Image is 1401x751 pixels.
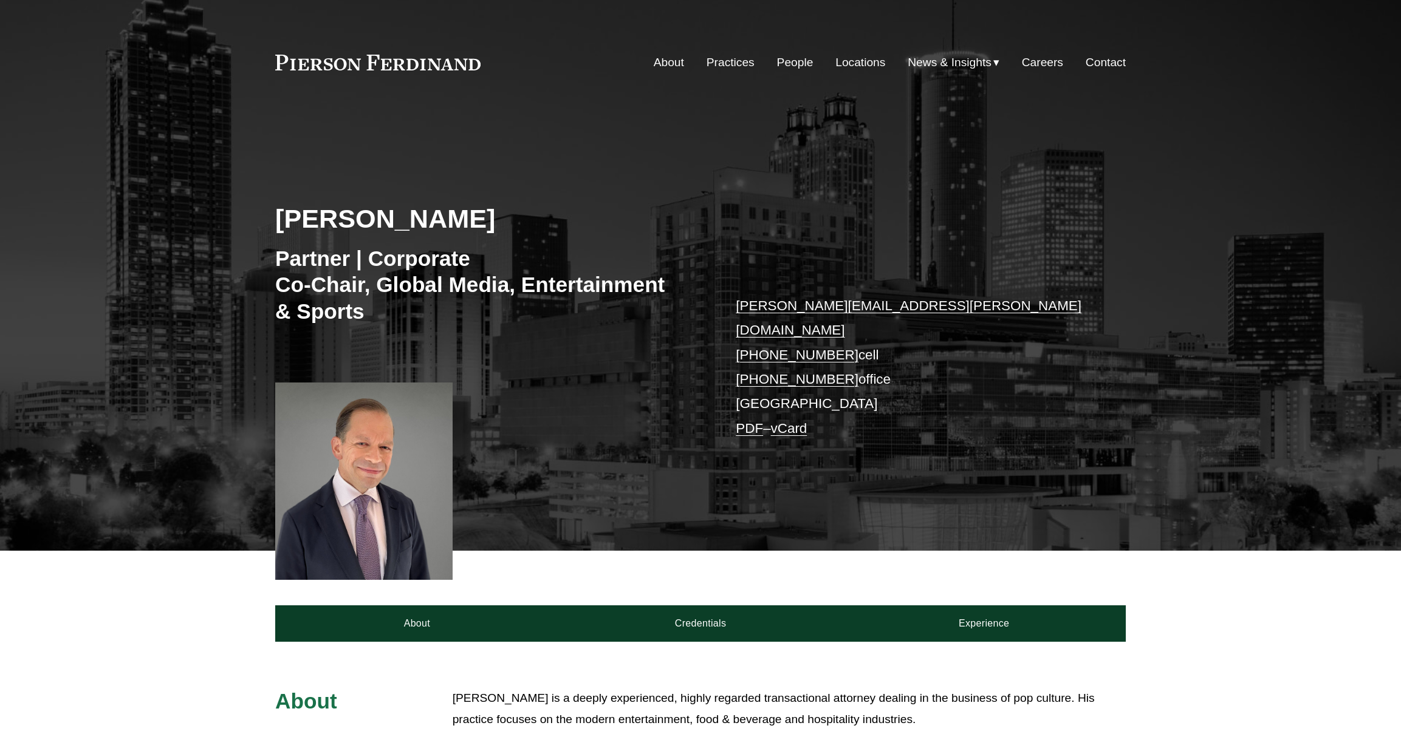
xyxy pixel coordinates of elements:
[654,51,684,74] a: About
[275,245,665,325] h3: Partner | Corporate Co-Chair, Global Media, Entertainment & Sports
[453,688,1126,730] p: [PERSON_NAME] is a deeply experienced, highly regarded transactional attorney dealing in the busi...
[707,51,755,74] a: Practices
[736,421,763,436] a: PDF
[842,605,1126,642] a: Experience
[908,52,992,73] span: News & Insights
[777,51,814,74] a: People
[275,689,337,713] span: About
[835,51,885,74] a: Locations
[908,51,999,74] a: folder dropdown
[771,421,807,436] a: vCard
[736,294,1090,441] p: cell office [GEOGRAPHIC_DATA] –
[275,203,700,234] h2: [PERSON_NAME]
[736,372,858,387] a: [PHONE_NUMBER]
[275,605,559,642] a: About
[1086,51,1126,74] a: Contact
[559,605,843,642] a: Credentials
[736,298,1081,338] a: [PERSON_NAME][EMAIL_ADDRESS][PERSON_NAME][DOMAIN_NAME]
[736,347,858,362] a: [PHONE_NUMBER]
[1022,51,1063,74] a: Careers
